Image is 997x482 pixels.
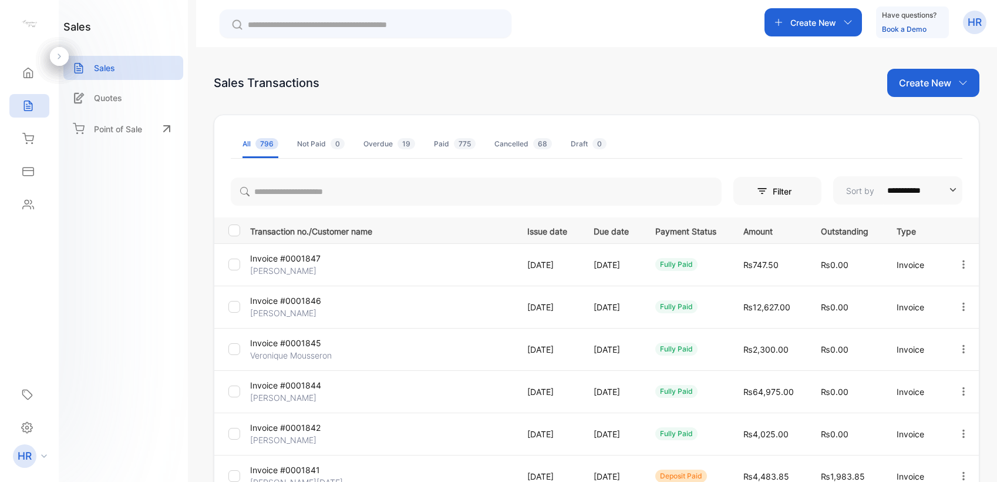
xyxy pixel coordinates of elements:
p: [DATE] [527,428,570,440]
span: ₨0.00 [821,429,848,439]
span: ₨1,983.85 [821,471,865,481]
p: [PERSON_NAME] [250,391,338,404]
div: fully paid [655,385,698,398]
p: Veronique Mousseron [250,349,338,361]
p: Filter [773,185,799,198]
p: [DATE] [527,386,570,398]
p: Invoice [897,386,934,398]
p: [DATE] [594,343,631,356]
p: HR [968,15,982,30]
div: Overdue [363,139,415,149]
span: ₨0.00 [821,344,848,354]
span: ₨0.00 [821,302,848,312]
div: fully paid [655,258,698,271]
p: Invoice [897,343,934,356]
div: Not Paid [297,139,345,149]
p: [PERSON_NAME] [250,265,338,277]
p: [DATE] [594,259,631,271]
a: Quotes [63,86,183,110]
p: Invoice #0001842 [250,421,338,434]
div: fully paid [655,300,698,313]
button: Create New [887,69,979,97]
p: [DATE] [594,301,631,313]
span: 796 [255,138,278,149]
p: Invoice [897,301,934,313]
p: Type [897,223,934,237]
button: Create New [764,8,862,36]
span: 68 [533,138,552,149]
p: Point of Sale [94,123,142,135]
span: ₨747.50 [743,260,779,270]
p: Invoice #0001847 [250,252,338,265]
span: ₨12,627.00 [743,302,790,312]
p: [PERSON_NAME] [250,307,338,319]
span: 0 [331,138,345,149]
p: [DATE] [527,259,570,271]
p: [DATE] [594,386,631,398]
p: HR [18,448,32,464]
span: ₨2,300.00 [743,344,789,354]
span: ₨4,025.00 [743,429,789,439]
span: ₨0.00 [821,260,848,270]
p: Invoice #0001845 [250,337,338,349]
p: Payment Status [655,223,720,237]
h1: sales [63,19,91,35]
span: ₨4,483.85 [743,471,789,481]
span: ₨64,975.00 [743,387,794,397]
a: Sales [63,56,183,80]
p: [DATE] [527,301,570,313]
p: Create New [790,16,836,29]
p: [DATE] [527,343,570,356]
p: Amount [743,223,797,237]
p: Outstanding [821,223,873,237]
div: All [242,139,278,149]
p: Sales [94,62,115,74]
div: Cancelled [494,139,552,149]
span: ₨0.00 [821,387,848,397]
p: Invoice #0001844 [250,379,338,391]
button: HR [963,8,986,36]
div: fully paid [655,427,698,440]
div: Paid [434,139,476,149]
div: Sales Transactions [214,74,319,92]
button: Filter [733,177,821,205]
span: 775 [454,138,476,149]
p: Have questions? [882,9,937,21]
a: Book a Demo [882,25,927,34]
div: Draft [571,139,607,149]
a: Point of Sale [63,116,183,142]
p: [PERSON_NAME] [250,434,338,446]
p: [DATE] [594,428,631,440]
div: fully paid [655,343,698,356]
p: Due date [594,223,631,237]
img: logo [21,15,38,33]
p: Invoice #0001846 [250,294,338,307]
span: 0 [592,138,607,149]
span: 19 [398,138,415,149]
p: Quotes [94,92,122,104]
p: Invoice #0001841 [250,464,338,476]
p: Transaction no./Customer name [250,223,513,237]
button: Sort by [833,176,962,205]
iframe: LiveChat chat widget [948,433,997,482]
p: Create New [899,76,951,90]
p: Sort by [846,185,874,197]
p: Invoice [897,259,934,271]
p: Issue date [527,223,570,237]
p: Invoice [897,428,934,440]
